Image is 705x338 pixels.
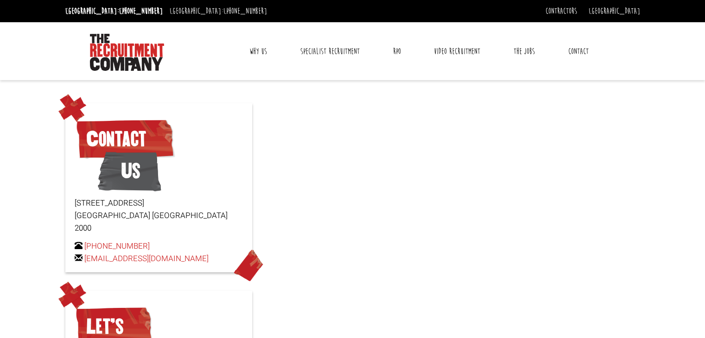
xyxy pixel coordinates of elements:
a: [EMAIL_ADDRESS][DOMAIN_NAME] [84,253,209,264]
a: Specialist Recruitment [293,40,367,63]
p: [STREET_ADDRESS] [GEOGRAPHIC_DATA] [GEOGRAPHIC_DATA] 2000 [75,197,243,235]
a: [PHONE_NUMBER] [84,240,150,252]
a: Why Us [242,40,274,63]
a: Contractors [546,6,577,16]
li: [GEOGRAPHIC_DATA]: [63,4,165,19]
a: RPO [386,40,408,63]
a: Video Recruitment [427,40,487,63]
li: [GEOGRAPHIC_DATA]: [167,4,269,19]
a: [GEOGRAPHIC_DATA] [589,6,640,16]
a: [PHONE_NUMBER] [223,6,267,16]
a: Contact [561,40,596,63]
span: Us [98,148,161,194]
a: [PHONE_NUMBER] [119,6,163,16]
a: The Jobs [507,40,542,63]
img: The Recruitment Company [90,34,164,71]
span: Contact [75,116,175,162]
